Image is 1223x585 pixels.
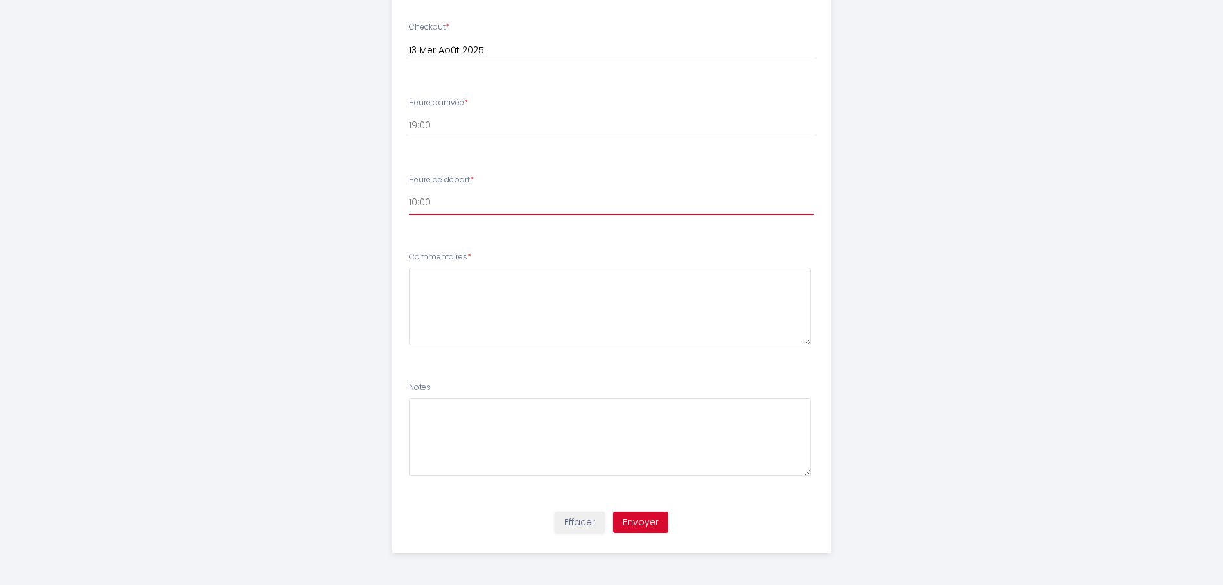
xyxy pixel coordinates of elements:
[555,512,605,534] button: Effacer
[409,97,468,109] label: Heure d'arrivée
[409,21,449,33] label: Checkout
[409,381,431,394] label: Notes
[613,512,668,534] button: Envoyer
[409,251,471,263] label: Commentaires
[409,174,474,186] label: Heure de départ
